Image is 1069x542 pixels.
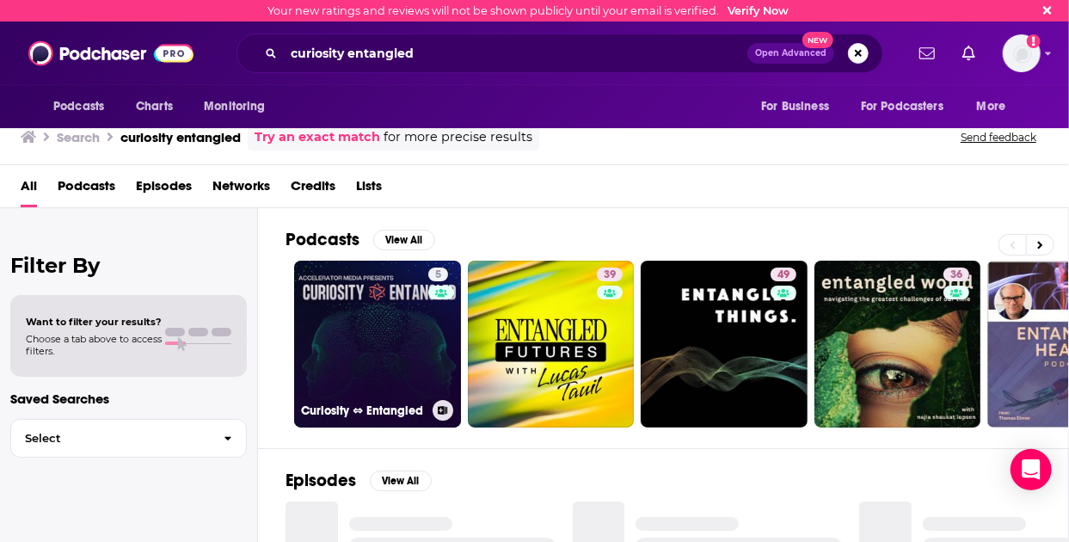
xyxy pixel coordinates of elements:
a: Lists [356,172,382,207]
a: Try an exact match [255,127,380,147]
a: 36 [814,261,981,428]
a: Verify Now [728,4,789,17]
a: 39 [597,268,623,281]
div: Search podcasts, credits, & more... [237,34,883,73]
a: All [21,172,37,207]
a: Podcasts [58,172,115,207]
button: View All [370,471,432,491]
a: 49 [771,268,796,281]
a: PodcastsView All [286,229,435,250]
span: Choose a tab above to access filters. [26,333,162,357]
span: New [802,32,833,48]
a: Credits [291,172,335,207]
button: open menu [41,90,126,123]
span: Charts [136,95,173,119]
button: Select [10,419,247,458]
button: View All [373,230,435,250]
span: For Podcasters [861,95,943,119]
img: User Profile [1003,34,1041,72]
a: 39 [468,261,635,428]
button: open menu [192,90,287,123]
h3: Curiosity ⇔ Entangled [301,403,426,418]
svg: Email not verified [1027,34,1041,48]
span: More [977,95,1006,119]
div: Open Intercom Messenger [1011,449,1052,490]
span: Open Advanced [755,49,826,58]
button: Send feedback [955,130,1041,145]
button: open menu [965,90,1028,123]
h2: Filter By [10,253,247,278]
p: Saved Searches [10,391,247,407]
h3: curiosity entangled [120,129,241,145]
h2: Episodes [286,470,356,491]
a: 49 [641,261,808,428]
span: Logged in as carlosrosario [1003,34,1041,72]
span: 39 [604,267,616,284]
input: Search podcasts, credits, & more... [284,40,747,67]
a: Episodes [136,172,192,207]
button: Show profile menu [1003,34,1041,72]
a: EpisodesView All [286,470,432,491]
span: Want to filter your results? [26,316,162,328]
a: Networks [212,172,270,207]
span: 36 [950,267,962,284]
button: open menu [850,90,968,123]
a: Charts [125,90,183,123]
span: for more precise results [384,127,532,147]
a: Show notifications dropdown [955,39,982,68]
span: Monitoring [204,95,265,119]
img: Podchaser - Follow, Share and Rate Podcasts [28,37,194,70]
span: 49 [777,267,789,284]
h2: Podcasts [286,229,359,250]
a: 5Curiosity ⇔ Entangled [294,261,461,428]
span: For Business [761,95,829,119]
a: 36 [943,268,969,281]
div: Your new ratings and reviews will not be shown publicly until your email is verified. [267,4,789,17]
a: 5 [428,268,448,281]
button: Open AdvancedNew [747,43,834,64]
a: Show notifications dropdown [912,39,942,68]
span: Podcasts [53,95,104,119]
span: Select [11,433,210,444]
h3: Search [57,129,100,145]
span: 5 [435,267,441,284]
button: open menu [749,90,851,123]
